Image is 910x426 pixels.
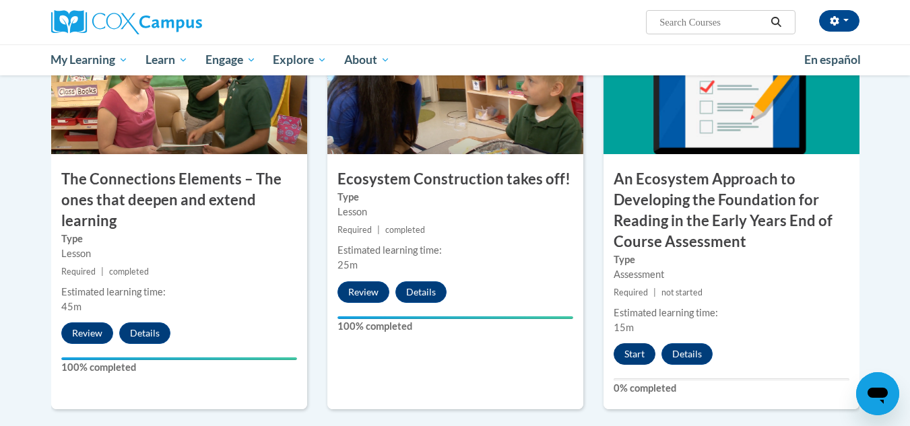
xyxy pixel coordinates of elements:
span: Explore [273,52,327,68]
iframe: Button to launch messaging window [856,372,899,415]
label: 0% completed [614,381,849,396]
label: Type [614,252,849,267]
span: | [101,267,104,277]
span: About [344,52,390,68]
a: Learn [137,44,197,75]
h3: The Connections Elements – The ones that deepen and extend learning [51,169,307,231]
a: My Learning [42,44,137,75]
span: completed [385,225,425,235]
a: Engage [197,44,265,75]
div: Estimated learning time: [337,243,573,258]
a: About [335,44,399,75]
img: Course Image [327,20,583,154]
div: Lesson [337,205,573,219]
span: My Learning [51,52,128,68]
span: 25m [337,259,358,271]
button: Details [395,281,447,303]
a: Explore [264,44,335,75]
img: Cox Campus [51,10,202,34]
span: 45m [61,301,82,312]
label: Type [61,232,297,246]
div: Assessment [614,267,849,282]
img: Course Image [604,20,859,154]
a: Cox Campus [51,10,307,34]
span: Required [337,225,372,235]
button: Account Settings [819,10,859,32]
span: not started [661,287,703,297]
h3: An Ecosystem Approach to Developing the Foundation for Reading in the Early Years End of Course A... [604,169,859,252]
label: 100% completed [337,319,573,334]
span: completed [109,267,149,277]
span: | [653,287,656,297]
input: Search Courses [658,14,766,30]
button: Search [766,14,786,30]
span: Required [614,287,648,297]
span: En español [804,52,861,67]
div: Your progress [337,316,573,319]
button: Review [337,281,389,303]
div: Estimated learning time: [614,306,849,320]
span: 15m [614,322,634,333]
div: Main menu [31,44,880,75]
span: Learn [145,52,188,68]
span: Engage [205,52,256,68]
label: 100% completed [61,360,297,375]
button: Review [61,322,113,344]
div: Your progress [61,357,297,360]
div: Lesson [61,246,297,261]
span: Required [61,267,96,277]
button: Details [119,322,170,344]
div: Estimated learning time: [61,285,297,299]
h3: Ecosystem Construction takes off! [327,169,583,190]
button: Details [661,343,713,365]
label: Type [337,190,573,205]
span: | [377,225,380,235]
img: Course Image [51,20,307,154]
button: Start [614,343,655,365]
a: En español [795,46,870,74]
